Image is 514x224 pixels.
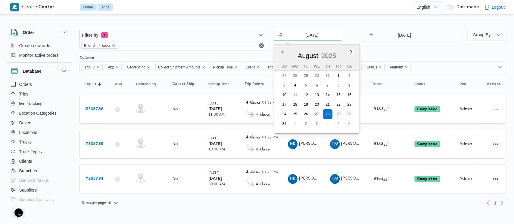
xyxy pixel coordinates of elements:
[112,44,115,47] button: remove selected entity
[8,156,70,166] button: Clients
[255,146,270,153] span: محطة 4
[82,64,103,70] span: Trip ID
[172,141,178,147] div: No
[234,65,238,69] button: Remove Pickup Time from selection in this group
[459,107,472,111] span: Admin
[258,42,265,49] button: Remove
[274,29,342,41] input: Press the down key to enter a popover containing a calendar. Press the escape key to close the po...
[19,129,37,136] span: Locations
[279,62,289,71] div: Su
[208,148,225,151] small: 10:00 AM
[105,64,122,70] span: App
[312,80,322,90] div: day-6
[321,52,336,60] div: Button. Open the year selector. 2025 is currently selected.
[136,82,156,86] span: Geofencing
[312,100,322,109] div: day-20
[82,199,111,207] span: Rows per page : 10
[8,89,70,99] button: Trips
[492,199,499,207] button: Page 1 of 1
[210,64,240,70] span: Pickup Time
[323,80,332,90] div: day-7
[158,64,201,71] span: Collect Shipment Amounts
[255,181,270,188] span: محطة 4
[85,106,104,113] a: #335786
[147,65,150,69] button: Remove Geofencing from selection in this group
[374,142,389,146] span: 9183أوو
[323,100,332,109] div: day-21
[280,50,285,55] button: Previous Month
[8,166,70,176] button: Branches
[108,64,114,71] span: App
[491,174,500,184] button: Actions
[6,200,25,218] iframe: chat widget
[290,174,295,184] span: HK
[367,64,377,71] span: Status
[8,99,70,108] button: live Tracking
[19,110,57,117] span: Location Categories
[497,65,502,70] button: Open list of options
[101,32,108,38] span: 1 active filters
[417,177,438,181] b: Completed
[323,71,332,80] div: day-31
[301,80,311,90] div: day-5
[19,100,43,107] span: live Tracking
[334,100,343,109] div: day-22
[208,183,225,186] small: 09:00 AM
[80,4,98,11] button: Home
[208,142,222,146] b: [DATE]
[262,101,278,104] small: 01:29 PM
[344,90,354,100] div: day-16
[312,109,322,119] div: day-27
[459,82,470,86] span: Platform
[19,206,34,213] span: Devices
[96,65,100,69] button: Remove Trip ID from selection in this group
[11,68,67,75] button: Database
[8,185,70,195] button: Suppliers
[387,64,411,70] span: Platform
[97,4,113,11] button: Trips
[334,90,343,100] div: day-15
[19,186,37,194] span: Suppliers
[279,119,289,129] div: day-31
[370,79,406,89] button: Truck
[332,174,338,184] span: TM
[334,109,343,119] div: day-29
[19,90,29,98] span: Trips
[8,50,70,60] button: Monitor active orders
[85,64,95,71] span: Trip ID
[312,119,322,129] div: day-3
[172,82,198,86] span: Collect Shipment Amounts
[344,109,354,119] div: day-30
[8,118,70,128] button: Drivers
[473,32,491,37] span: Group By
[246,101,260,104] b: محطة 4
[134,79,164,89] button: Geofencing
[208,137,220,140] small: [DATE]
[369,33,373,37] div: →
[330,139,340,149] div: Tarq Muhammad Zghlol Said
[494,199,496,207] span: 1
[487,82,500,86] span: Actions
[243,64,262,70] span: Client
[334,71,343,80] div: day-1
[297,52,319,60] div: Button. Open the month selector. August is currently selected.
[10,3,19,11] img: X8yXhbKr1z7QwAAAABJRU5ErkJggg==
[265,64,292,70] span: Trip Points
[245,82,264,86] span: Trip Points
[11,29,67,36] button: Order
[301,119,311,129] div: day-2
[85,82,96,86] span: Trip ID; Sorted in descending order
[208,102,220,105] small: [DATE]
[484,199,492,207] button: Previous page
[262,136,278,139] small: 01:29 PM
[312,62,322,71] div: We
[467,29,506,41] button: Group By
[372,82,382,86] span: Truck
[85,107,104,111] b: # 335786
[492,4,505,11] span: Logout
[208,107,222,111] b: [DATE]
[208,113,225,117] small: 11:00 AM
[290,100,300,109] div: day-18
[417,142,438,146] b: Completed
[38,5,55,10] b: Center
